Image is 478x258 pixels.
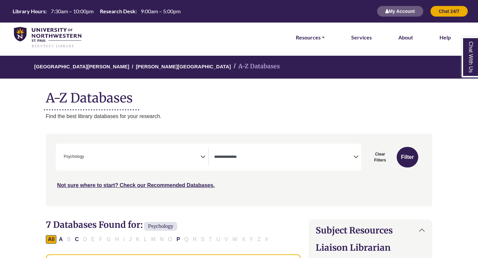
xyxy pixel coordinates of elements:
a: Chat 24/7 [430,8,468,14]
div: Alpha-list to filter by first letter of database name [46,236,271,242]
li: A-Z Databases [231,62,280,71]
th: Library Hours: [10,8,47,15]
a: My Account [377,8,424,14]
button: Clear Filters [365,147,395,167]
a: Hours Today [10,8,183,15]
th: Research Desk: [97,8,137,15]
a: Help [439,33,451,42]
nav: breadcrumb [46,56,432,79]
span: Psychology [64,154,84,160]
nav: Search filters [46,134,432,206]
a: About [398,33,413,42]
button: Subject Resources [309,220,432,241]
button: Submit for Search Results [397,147,418,167]
button: Filter Results C [73,235,81,244]
a: Not sure where to start? Check our Recommended Databases. [57,182,215,188]
button: Chat 24/7 [430,6,468,17]
button: My Account [377,6,424,17]
p: Find the best library databases for your research. [46,112,432,121]
h1: A-Z Databases [46,85,432,105]
textarea: Search [214,155,354,160]
a: [GEOGRAPHIC_DATA][PERSON_NAME] [34,63,129,69]
textarea: Search [85,155,88,160]
span: 7 Databases Found for: [46,219,143,230]
h2: Liaison Librarian [316,242,425,253]
span: Psychology [144,222,177,231]
span: 9:00am – 5:00pm [141,8,181,14]
a: [PERSON_NAME][GEOGRAPHIC_DATA] [136,63,231,69]
button: Filter Results A [57,235,65,244]
a: Services [351,33,372,42]
button: Filter Results P [175,235,182,244]
img: library_home [14,27,81,48]
table: Hours Today [10,8,183,14]
span: 7:30am – 10:00pm [51,8,94,14]
li: Psychology [61,154,84,160]
button: All [46,235,56,244]
a: Resources [296,33,325,42]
